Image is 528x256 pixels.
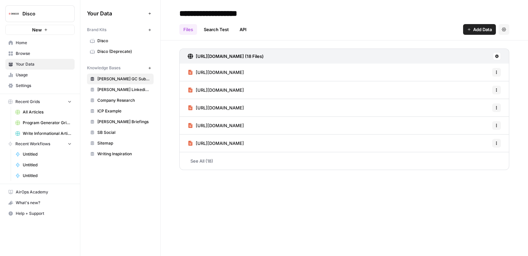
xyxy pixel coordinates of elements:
[5,139,75,149] button: Recent Workflows
[23,151,72,157] span: Untitled
[196,87,244,93] span: [URL][DOMAIN_NAME]
[15,99,40,105] span: Recent Grids
[5,187,75,197] a: AirOps Academy
[97,140,151,146] span: Sitemap
[12,170,75,181] a: Untitled
[6,198,74,208] div: What's new?
[87,27,106,33] span: Brand Kits
[5,59,75,70] a: Your Data
[12,128,75,139] a: Write Informational Articles
[23,131,72,137] span: Write Informational Articles
[236,24,251,35] a: API
[97,130,151,136] span: SB Social
[23,162,72,168] span: Untitled
[473,26,492,33] span: Add Data
[5,5,75,22] button: Workspace: Disco
[463,24,496,35] button: Add Data
[23,173,72,179] span: Untitled
[16,210,72,217] span: Help + Support
[200,24,233,35] a: Search Test
[87,84,154,95] a: [PERSON_NAME] Linkedin Posts
[5,48,75,59] a: Browse
[12,160,75,170] a: Untitled
[23,109,72,115] span: All Articles
[87,9,146,17] span: Your Data
[8,8,20,20] img: Disco Logo
[87,46,154,57] a: Disco (Deprecate)
[16,51,72,57] span: Browse
[196,104,244,111] span: [URL][DOMAIN_NAME]
[188,99,244,116] a: [URL][DOMAIN_NAME]
[16,83,72,89] span: Settings
[5,208,75,219] button: Help + Support
[87,35,154,46] a: Disco
[196,69,244,76] span: [URL][DOMAIN_NAME]
[196,140,244,147] span: [URL][DOMAIN_NAME]
[87,116,154,127] a: [PERSON_NAME] Briefings
[87,127,154,138] a: SB Social
[97,49,151,55] span: Disco (Deprecate)
[179,24,197,35] a: Files
[97,108,151,114] span: ICP Example
[196,53,264,60] h3: [URL][DOMAIN_NAME] (18 Files)
[87,138,154,149] a: Sitemap
[188,117,244,134] a: [URL][DOMAIN_NAME]
[15,141,50,147] span: Recent Workflows
[87,65,120,71] span: Knowledge Bases
[12,107,75,117] a: All Articles
[16,189,72,195] span: AirOps Academy
[188,81,244,99] a: [URL][DOMAIN_NAME]
[97,87,151,93] span: [PERSON_NAME] Linkedin Posts
[16,40,72,46] span: Home
[22,10,63,17] span: Disco
[5,37,75,48] a: Home
[97,97,151,103] span: Company Research
[32,26,42,33] span: New
[87,95,154,106] a: Company Research
[97,119,151,125] span: [PERSON_NAME] Briefings
[87,149,154,159] a: Writing Inspiration
[97,38,151,44] span: Disco
[5,80,75,91] a: Settings
[16,72,72,78] span: Usage
[188,49,264,64] a: [URL][DOMAIN_NAME] (18 Files)
[12,149,75,160] a: Untitled
[97,151,151,157] span: Writing Inspiration
[5,25,75,35] button: New
[23,120,72,126] span: Program Generator Grid (1)
[5,70,75,80] a: Usage
[97,76,151,82] span: [PERSON_NAME] GC Substack
[12,117,75,128] a: Program Generator Grid (1)
[179,152,509,170] a: See All (18)
[87,106,154,116] a: ICP Example
[16,61,72,67] span: Your Data
[87,74,154,84] a: [PERSON_NAME] GC Substack
[196,122,244,129] span: [URL][DOMAIN_NAME]
[188,135,244,152] a: [URL][DOMAIN_NAME]
[188,64,244,81] a: [URL][DOMAIN_NAME]
[5,97,75,107] button: Recent Grids
[5,197,75,208] button: What's new?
